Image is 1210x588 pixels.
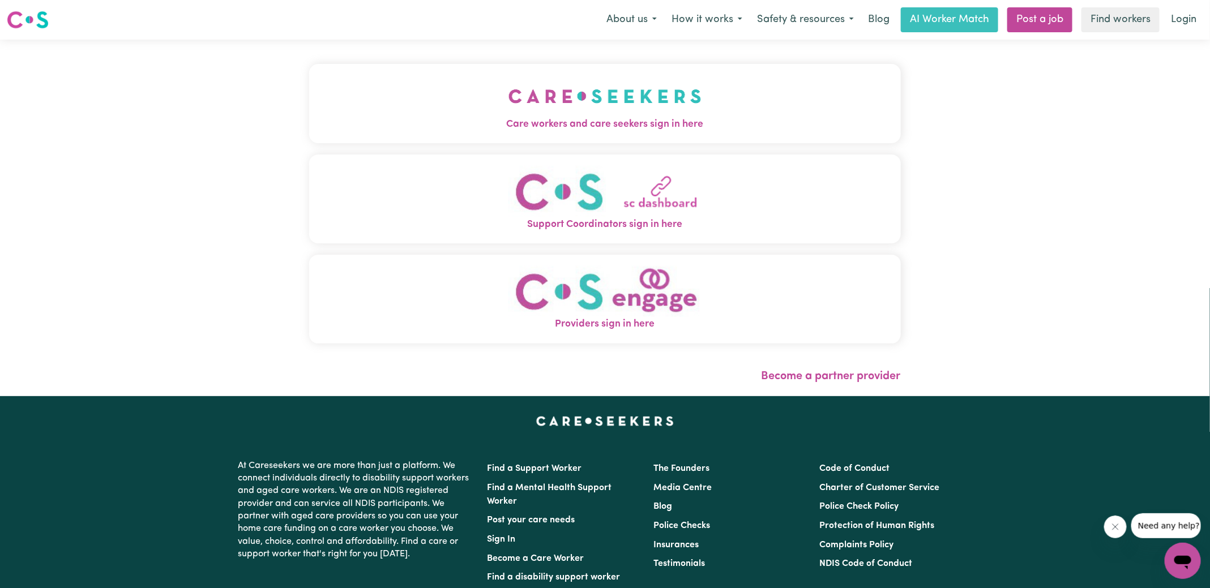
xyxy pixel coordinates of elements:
a: Media Centre [653,483,712,492]
a: Find a Mental Health Support Worker [488,483,612,506]
button: Providers sign in here [309,255,901,344]
a: Police Checks [653,521,710,530]
a: NDIS Code of Conduct [819,559,912,568]
a: Post your care needs [488,516,575,525]
button: Safety & resources [750,8,861,32]
a: Become a Care Worker [488,554,584,563]
p: At Careseekers we are more than just a platform. We connect individuals directly to disability su... [238,455,474,565]
a: Charter of Customer Service [819,483,939,492]
span: Support Coordinators sign in here [309,217,901,232]
button: Care workers and care seekers sign in here [309,64,901,143]
a: Post a job [1007,7,1072,32]
a: Careseekers logo [7,7,49,33]
a: Police Check Policy [819,502,899,511]
a: Testimonials [653,559,705,568]
button: Support Coordinators sign in here [309,154,901,243]
a: Complaints Policy [819,540,893,550]
iframe: Message from company [1131,513,1201,538]
a: Careseekers home page [536,417,674,426]
a: Code of Conduct [819,464,890,473]
a: Sign In [488,535,516,544]
span: Providers sign in here [309,317,901,332]
a: Insurances [653,540,699,550]
a: Find a Support Worker [488,464,582,473]
iframe: Button to launch messaging window [1165,543,1201,579]
a: The Founders [653,464,709,473]
a: AI Worker Match [901,7,998,32]
a: Become a partner provider [762,371,901,382]
a: Find workers [1081,7,1160,32]
iframe: Close message [1104,516,1127,538]
button: How it works [664,8,750,32]
span: Care workers and care seekers sign in here [309,117,901,132]
button: About us [599,8,664,32]
a: Login [1164,7,1203,32]
a: Blog [653,502,672,511]
img: Careseekers logo [7,10,49,30]
a: Find a disability support worker [488,573,621,582]
a: Blog [861,7,896,32]
a: Protection of Human Rights [819,521,934,530]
